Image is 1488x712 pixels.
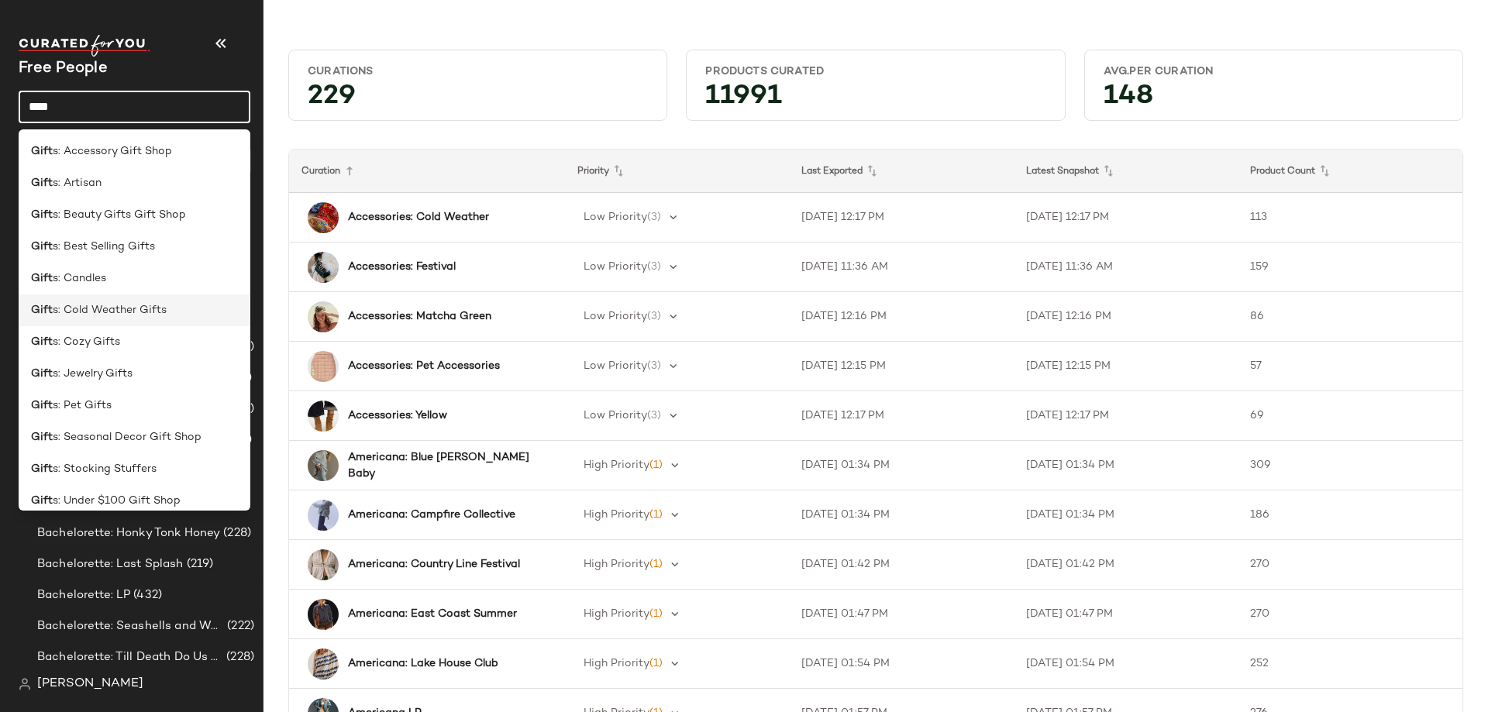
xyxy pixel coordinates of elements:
td: [DATE] 12:17 PM [789,391,1014,441]
span: s: Artisan [53,175,102,191]
img: 102795622_040_0 [308,202,339,233]
td: [DATE] 01:54 PM [1014,639,1238,689]
span: High Priority [584,658,649,669]
td: [DATE] 12:17 PM [1014,193,1238,242]
span: s: Cozy Gifts [53,334,120,350]
div: Curations [308,64,648,79]
span: Bachelorette: LP [37,586,130,604]
b: Gift [31,334,53,350]
span: (432) [130,586,162,604]
span: Low Priority [584,410,647,421]
th: Priority [565,150,790,193]
td: [DATE] 12:15 PM [1014,342,1238,391]
span: s: Jewelry Gifts [53,366,133,382]
img: 95815080_004_b [308,351,339,382]
td: 270 [1238,590,1462,639]
span: Low Priority [584,261,647,273]
span: (3) [647,311,661,322]
td: 186 [1238,490,1462,540]
th: Curation [289,150,565,193]
td: [DATE] 01:42 PM [789,540,1014,590]
b: Accessories: Cold Weather [348,209,489,225]
b: Americana: Lake House Club [348,655,498,672]
td: 113 [1238,193,1462,242]
b: Gift [31,397,53,414]
div: Avg.per Curation [1104,64,1444,79]
td: [DATE] 01:47 PM [789,590,1014,639]
div: 11991 [693,85,1058,114]
th: Product Count [1238,150,1462,193]
span: Low Priority [584,212,647,223]
b: Americana: Blue [PERSON_NAME] Baby [348,449,537,482]
b: Accessories: Pet Accessories [348,358,500,374]
div: 229 [295,85,660,114]
img: 92425776_042_0 [308,599,339,630]
td: 309 [1238,441,1462,490]
img: 103256988_072_a [308,401,339,432]
td: 159 [1238,242,1462,292]
td: 69 [1238,391,1462,441]
span: s: Accessory Gift Shop [53,143,172,160]
td: [DATE] 12:16 PM [789,292,1014,342]
span: Bachelorette: Last Splash [37,555,184,573]
b: Gift [31,207,53,223]
span: s: Best Selling Gifts [53,239,155,255]
b: Americana: East Coast Summer [348,606,517,622]
b: Gift [31,175,53,191]
span: s: Seasonal Decor Gift Shop [53,429,201,445]
img: cfy_white_logo.C9jOOHJF.svg [19,35,150,57]
b: Gift [31,239,53,255]
span: (3) [647,410,661,421]
span: [PERSON_NAME] [37,675,143,693]
b: Accessories: Yellow [348,408,447,424]
img: 83674770_024_a [308,648,339,679]
td: [DATE] 11:36 AM [1014,242,1238,292]
td: [DATE] 01:54 PM [789,639,1014,689]
td: [DATE] 12:15 PM [789,342,1014,391]
span: s: Candles [53,270,106,287]
span: s: Under $100 Gift Shop [53,493,181,509]
span: (3) [647,212,661,223]
b: Gift [31,493,53,509]
span: High Priority [584,459,649,471]
span: Bachelorette: Honky Tonk Honey [37,525,220,542]
img: 101180578_092_f [308,450,339,481]
span: (228) [223,648,254,666]
span: (1) [649,459,663,471]
span: High Priority [584,509,649,521]
div: Products Curated [705,64,1045,79]
td: [DATE] 12:17 PM [789,193,1014,242]
img: 102203916_001_a [308,252,339,283]
b: Gift [31,143,53,160]
span: (228) [220,525,251,542]
b: Accessories: Matcha Green [348,308,491,325]
div: 148 [1091,85,1456,114]
td: [DATE] 12:16 PM [1014,292,1238,342]
span: Bachelorette: Seashells and Wedding Bells [37,617,224,635]
b: Accessories: Festival [348,259,456,275]
span: Current Company Name [19,60,108,77]
td: [DATE] 01:34 PM [1014,490,1238,540]
td: [DATE] 01:47 PM [1014,590,1238,639]
b: Gift [31,461,53,477]
b: Americana: Country Line Festival [348,556,520,573]
span: (219) [184,555,214,573]
span: (3) [647,261,661,273]
span: Low Priority [584,360,647,372]
span: (222) [224,617,254,635]
span: High Priority [584,559,649,570]
td: [DATE] 12:17 PM [1014,391,1238,441]
span: High Priority [584,608,649,620]
img: 99064768_031_a [308,301,339,332]
td: [DATE] 01:34 PM [789,441,1014,490]
b: Gift [31,429,53,445]
span: Bachelorette: Till Death Do Us Party [37,648,223,666]
td: 86 [1238,292,1462,342]
span: (3) [647,360,661,372]
span: Low Priority [584,311,647,322]
img: svg%3e [19,678,31,690]
span: s: Cold Weather Gifts [53,302,167,318]
td: 270 [1238,540,1462,590]
img: 100714385_237_d [308,500,339,531]
span: (1) [649,509,663,521]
